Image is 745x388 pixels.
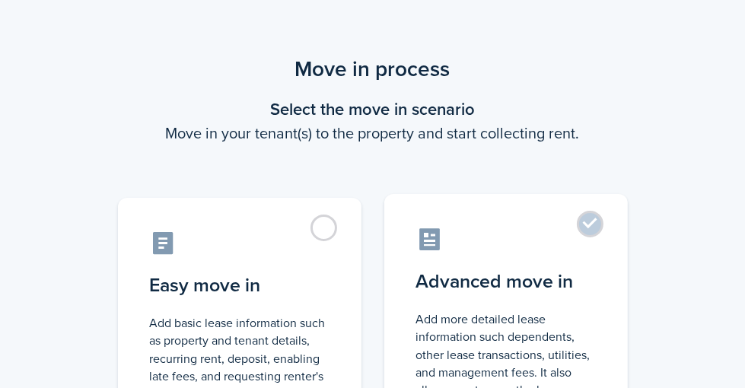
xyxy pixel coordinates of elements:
[416,268,596,295] control-radio-card-title: Advanced move in
[99,97,647,122] wizard-step-header-title: Select the move in scenario
[99,53,647,85] scenario-title: Move in process
[150,272,330,299] control-radio-card-title: Easy move in
[99,122,647,145] wizard-step-header-description: Move in your tenant(s) to the property and start collecting rent.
